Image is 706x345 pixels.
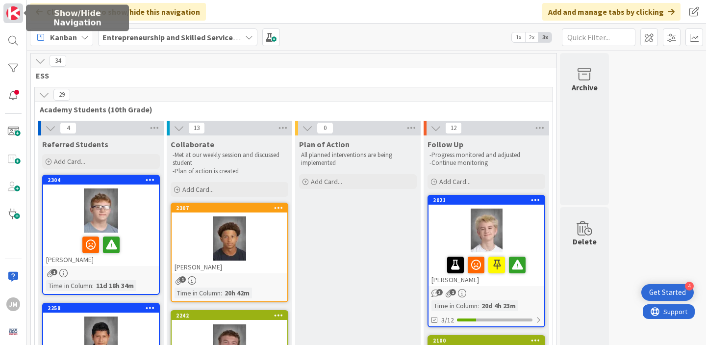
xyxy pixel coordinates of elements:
span: 3x [538,32,552,42]
div: 2304[PERSON_NAME] [43,176,159,266]
div: 4 [685,282,694,291]
div: [PERSON_NAME] [429,253,544,286]
span: 1 [51,269,57,275]
span: Add Card... [311,177,342,186]
span: Kanban [50,31,77,43]
div: 20d 4h 23m [479,300,518,311]
span: Follow Up [428,139,463,149]
div: JM [6,297,20,311]
img: Visit kanbanzone.com [6,6,20,20]
div: Time in Column [175,288,221,298]
div: [PERSON_NAME] [172,261,287,273]
p: All planned interventions are being implemented [301,151,415,167]
span: : [478,300,479,311]
div: Time in Column [46,280,92,291]
div: Delete [573,236,597,247]
div: Archive [572,81,598,93]
span: 1x [512,32,525,42]
span: Academy Students (10th Grade) [40,105,540,114]
span: : [92,280,94,291]
span: Support [21,1,45,13]
div: 2258 [43,304,159,313]
span: 12 [445,122,462,134]
span: Add Card... [54,157,85,166]
div: 2100 [429,336,544,345]
span: 1 [179,276,186,283]
div: 2021 [433,197,544,204]
span: 13 [188,122,205,134]
div: 2307 [172,204,287,212]
div: 2242 [176,312,287,319]
span: Add Card... [182,185,214,194]
div: Get Started [649,288,686,297]
span: 34 [50,55,66,67]
p: -Plan of action is created [173,167,286,175]
div: 2258 [48,305,159,312]
div: 2307 [176,205,287,212]
div: 2304 [43,176,159,185]
div: Add and manage tabs by clicking [542,3,681,21]
span: Referred Students [42,139,108,149]
div: 2100 [433,337,544,344]
div: 2242 [172,311,287,320]
img: avatar [6,325,20,339]
span: 0 [317,122,333,134]
span: 4 [60,122,76,134]
div: 11d 18h 34m [94,280,136,291]
h5: Show/Hide Navigation [30,9,125,27]
b: Entrepreneurship and Skilled Services Interventions - [DATE]-[DATE] [102,32,342,42]
span: Collaborate [171,139,214,149]
div: Time in Column [431,300,478,311]
p: -Met at our weekly session and discussed student [173,151,286,167]
span: : [221,288,222,298]
div: Open Get Started checklist, remaining modules: 4 [641,284,694,301]
span: Plan of Action [299,139,350,149]
p: -Progress monitored and adjusted [429,151,543,159]
span: 3 [436,289,443,295]
div: Click our logo to show/hide this navigation [30,3,206,21]
div: [PERSON_NAME] [43,233,159,266]
div: 2021[PERSON_NAME] [429,196,544,286]
span: 3/12 [441,315,454,325]
input: Quick Filter... [562,28,635,46]
span: 2x [525,32,538,42]
div: 20h 42m [222,288,252,298]
span: 1 [450,289,456,295]
span: 29 [53,89,70,101]
div: 2021 [429,196,544,205]
div: 2307[PERSON_NAME] [172,204,287,273]
span: ESS [36,71,544,80]
p: -Continue monitoring [429,159,543,167]
span: Add Card... [439,177,471,186]
div: 2304 [48,177,159,184]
